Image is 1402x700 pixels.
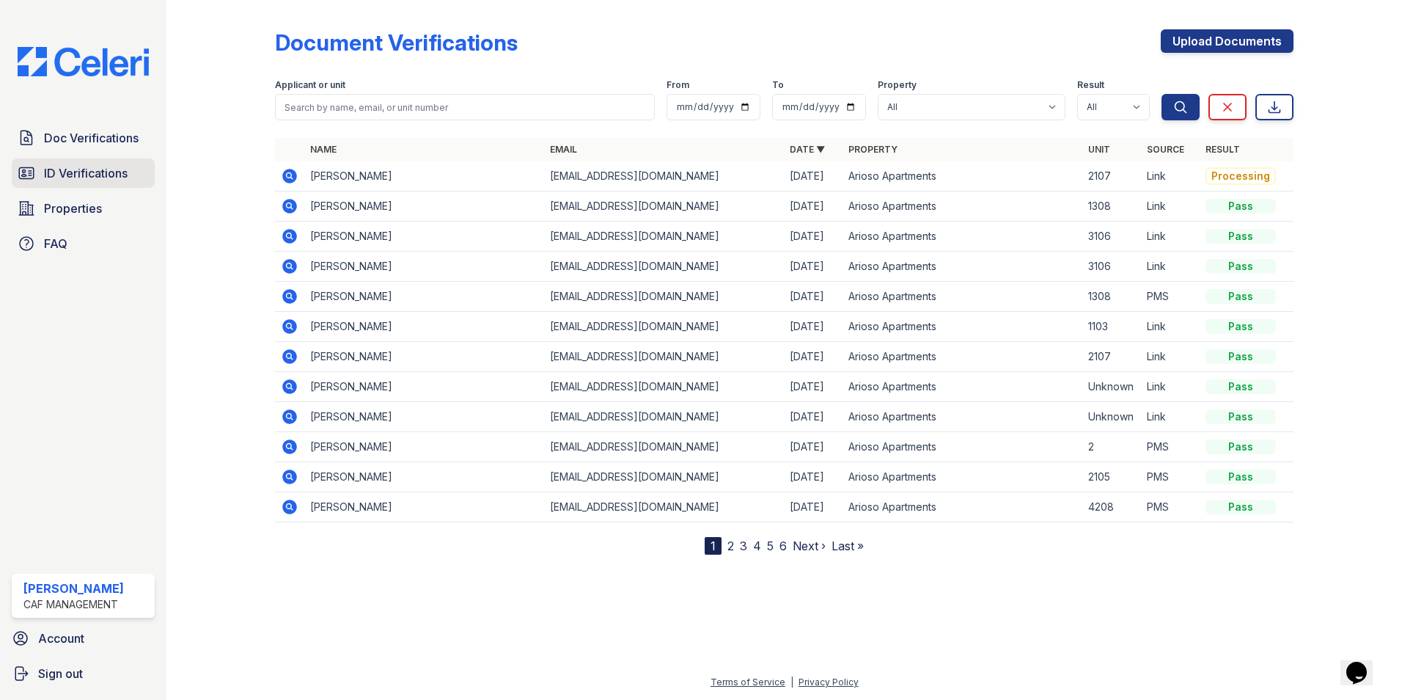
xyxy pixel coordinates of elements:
label: Property [878,79,917,91]
td: [EMAIL_ADDRESS][DOMAIN_NAME] [544,372,784,402]
div: [PERSON_NAME] [23,580,124,597]
td: [DATE] [784,252,843,282]
div: Pass [1205,259,1276,274]
span: Properties [44,200,102,217]
a: Property [848,144,898,155]
td: Arioso Apartments [843,402,1082,432]
td: Link [1141,161,1200,192]
span: FAQ [44,235,67,252]
td: [EMAIL_ADDRESS][DOMAIN_NAME] [544,161,784,192]
td: 1308 [1082,192,1141,222]
div: Pass [1205,319,1276,334]
iframe: chat widget [1340,641,1387,685]
td: [EMAIL_ADDRESS][DOMAIN_NAME] [544,342,784,372]
td: 1103 [1082,312,1141,342]
td: Link [1141,222,1200,252]
td: Link [1141,252,1200,282]
td: [EMAIL_ADDRESS][DOMAIN_NAME] [544,282,784,312]
td: [PERSON_NAME] [304,312,544,342]
div: Pass [1205,229,1276,244]
a: Terms of Service [711,677,785,688]
div: Pass [1205,379,1276,394]
div: CAF Management [23,597,124,612]
td: [PERSON_NAME] [304,372,544,402]
label: Applicant or unit [275,79,345,91]
td: Link [1141,342,1200,372]
td: Arioso Apartments [843,161,1082,192]
td: [DATE] [784,372,843,402]
a: Doc Verifications [12,123,155,153]
td: Arioso Apartments [843,372,1082,402]
td: Arioso Apartments [843,222,1082,252]
td: 2107 [1082,161,1141,192]
td: [PERSON_NAME] [304,432,544,462]
td: [PERSON_NAME] [304,161,544,192]
label: To [772,79,784,91]
span: Sign out [38,665,83,682]
a: Sign out [6,659,161,688]
td: 3106 [1082,252,1141,282]
span: Doc Verifications [44,129,139,147]
div: | [790,677,793,688]
td: Arioso Apartments [843,342,1082,372]
a: 5 [767,539,774,553]
a: FAQ [12,229,155,258]
td: 2107 [1082,342,1141,372]
a: Name [310,144,337,155]
td: [DATE] [784,402,843,432]
a: Privacy Policy [799,677,859,688]
td: [PERSON_NAME] [304,222,544,252]
td: Link [1141,312,1200,342]
td: Arioso Apartments [843,282,1082,312]
td: PMS [1141,492,1200,522]
td: Arioso Apartments [843,252,1082,282]
div: Pass [1205,409,1276,424]
td: [PERSON_NAME] [304,342,544,372]
td: [PERSON_NAME] [304,282,544,312]
a: Date ▼ [790,144,825,155]
a: Last » [832,539,864,553]
td: [PERSON_NAME] [304,192,544,222]
span: ID Verifications [44,164,128,182]
a: Unit [1088,144,1110,155]
td: [EMAIL_ADDRESS][DOMAIN_NAME] [544,222,784,252]
td: [PERSON_NAME] [304,252,544,282]
td: 1308 [1082,282,1141,312]
div: Pass [1205,289,1276,304]
div: Pass [1205,470,1276,484]
a: Properties [12,194,155,223]
td: Arioso Apartments [843,312,1082,342]
td: [PERSON_NAME] [304,462,544,492]
a: Upload Documents [1161,29,1293,53]
td: 2 [1082,432,1141,462]
a: Next › [793,539,826,553]
a: Account [6,624,161,653]
div: Processing [1205,167,1276,185]
td: [DATE] [784,342,843,372]
label: Result [1077,79,1104,91]
td: Arioso Apartments [843,192,1082,222]
div: Pass [1205,500,1276,514]
td: Arioso Apartments [843,432,1082,462]
td: [DATE] [784,222,843,252]
input: Search by name, email, or unit number [275,94,655,120]
a: 6 [779,539,787,553]
td: [PERSON_NAME] [304,492,544,522]
td: [EMAIL_ADDRESS][DOMAIN_NAME] [544,192,784,222]
td: PMS [1141,432,1200,462]
a: Source [1147,144,1184,155]
div: Document Verifications [275,29,518,56]
img: CE_Logo_Blue-a8612792a0a2168367f1c8372b55b34899dd931a85d93a1a3d3e32e68fde9ad4.png [6,47,161,76]
td: [DATE] [784,192,843,222]
a: Email [550,144,577,155]
td: [DATE] [784,312,843,342]
td: Unknown [1082,372,1141,402]
td: PMS [1141,282,1200,312]
td: [EMAIL_ADDRESS][DOMAIN_NAME] [544,432,784,462]
span: Account [38,630,84,647]
a: 4 [753,539,761,553]
td: [DATE] [784,161,843,192]
div: 1 [705,537,722,555]
div: Pass [1205,199,1276,214]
